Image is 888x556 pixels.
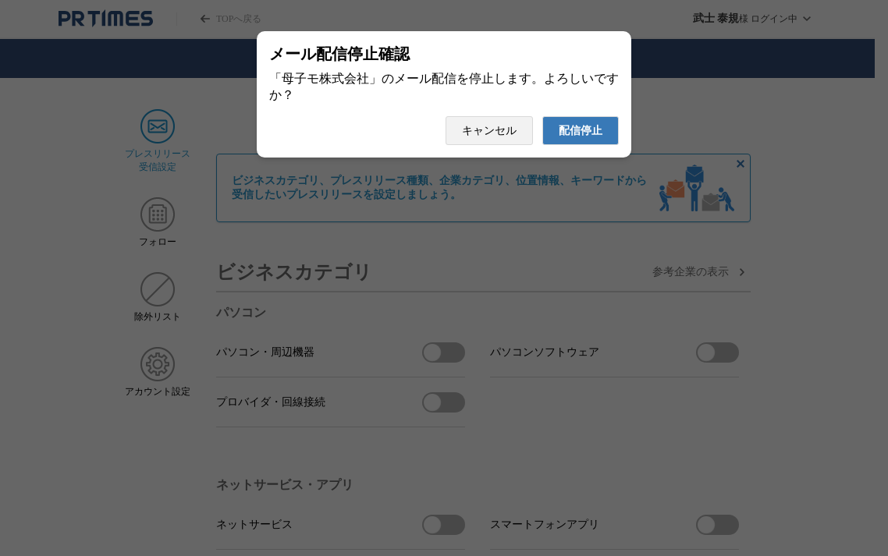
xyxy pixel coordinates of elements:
button: キャンセル [446,116,533,145]
span: 配信停止 [559,124,602,138]
button: 配信停止 [542,116,619,145]
div: 「母子モ株式会社」のメール配信を停止します。よろしいですか？ [269,71,619,104]
span: メール配信停止確認 [269,44,410,65]
span: キャンセル [462,124,517,138]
